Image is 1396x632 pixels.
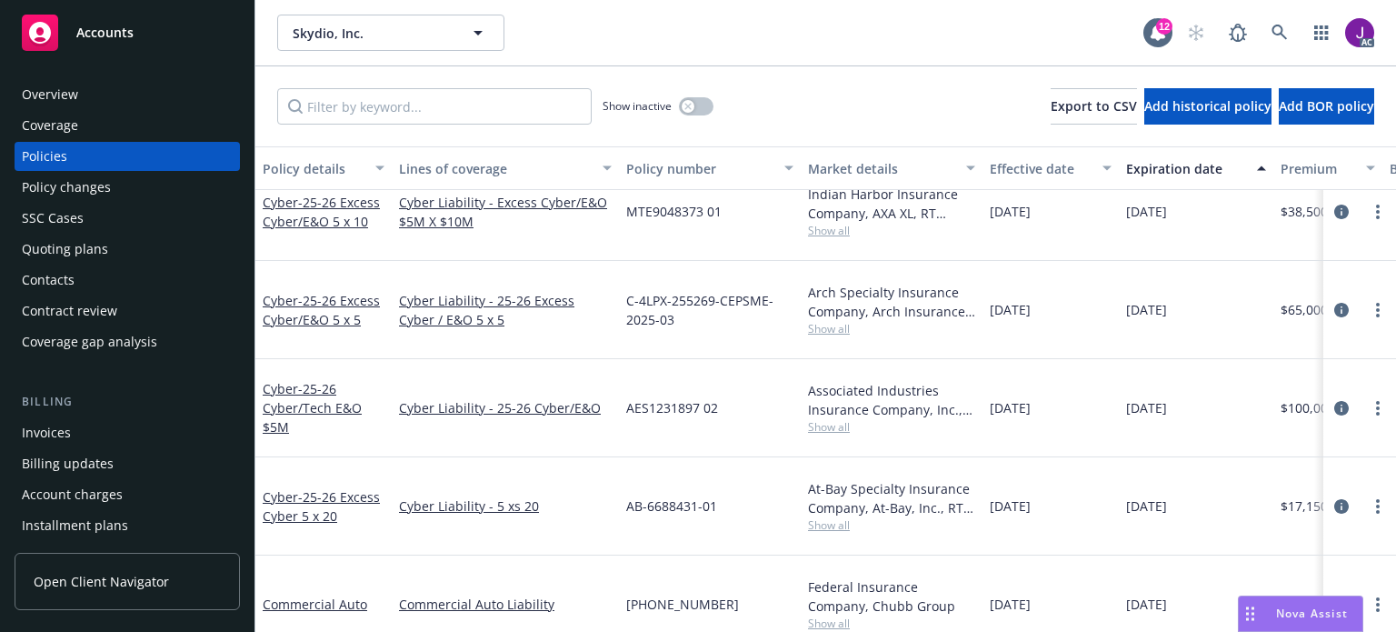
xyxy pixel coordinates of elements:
[1331,594,1352,616] a: circleInformation
[22,235,108,264] div: Quoting plans
[801,146,982,190] button: Market details
[34,572,169,591] span: Open Client Navigator
[626,291,793,329] span: C-4LPX-255269-CEPSME-2025-03
[990,159,1092,178] div: Effective date
[15,393,240,411] div: Billing
[1331,299,1352,321] a: circleInformation
[263,380,362,436] a: Cyber
[1331,201,1352,223] a: circleInformation
[277,88,592,125] input: Filter by keyword...
[808,616,975,631] span: Show all
[22,418,71,447] div: Invoices
[255,146,392,190] button: Policy details
[808,381,975,419] div: Associated Industries Insurance Company, Inc., AmTrust Financial Services, RT Specialty Insurance...
[808,419,975,435] span: Show all
[626,497,717,516] span: AB-6688431-01
[263,292,380,328] a: Cyber
[1051,97,1137,115] span: Export to CSV
[1239,597,1261,631] div: Drag to move
[392,146,619,190] button: Lines of coverage
[1281,300,1346,319] span: $65,000.00
[990,497,1031,516] span: [DATE]
[990,398,1031,417] span: [DATE]
[1331,397,1352,419] a: circleInformation
[399,595,612,614] a: Commercial Auto Liability
[15,449,240,478] a: Billing updates
[22,511,128,540] div: Installment plans
[22,327,157,356] div: Coverage gap analysis
[1261,15,1298,51] a: Search
[603,98,672,114] span: Show inactive
[15,266,240,295] a: Contacts
[15,80,240,109] a: Overview
[293,24,450,43] span: Skydio, Inc.
[808,283,975,321] div: Arch Specialty Insurance Company, Arch Insurance Company, RT Specialty Insurance Services, LLC (R...
[22,296,117,326] div: Contract review
[1281,398,1353,417] span: $100,000.00
[22,111,78,140] div: Coverage
[1126,159,1246,178] div: Expiration date
[1279,88,1374,125] button: Add BOR policy
[15,173,240,202] a: Policy changes
[1279,97,1374,115] span: Add BOR policy
[263,488,380,525] span: - 25-26 Excess Cyber 5 x 20
[1273,146,1382,190] button: Premium
[263,488,380,525] a: Cyber
[1178,15,1214,51] a: Start snowing
[808,577,975,616] div: Federal Insurance Company, Chubb Group
[1126,595,1167,614] span: [DATE]
[399,497,612,516] a: Cyber Liability - 5 xs 20
[22,266,75,295] div: Contacts
[263,194,380,230] span: - 25-26 Excess Cyber/E&O 5 x 10
[263,380,362,436] span: - 25-26 Cyber/Tech E&O $5M
[399,291,612,329] a: Cyber Liability - 25-26 Excess Cyber / E&O 5 x 5
[1281,497,1346,516] span: $17,150.00
[399,193,612,231] a: Cyber Liability - Excess Cyber/E&O $5M X $10M
[15,296,240,326] a: Contract review
[22,204,84,233] div: SSC Cases
[1345,18,1374,47] img: photo
[15,418,240,447] a: Invoices
[263,292,380,328] span: - 25-26 Excess Cyber/E&O 5 x 5
[1281,595,1346,614] span: $11,812.52
[15,480,240,509] a: Account charges
[808,223,975,238] span: Show all
[277,15,504,51] button: Skydio, Inc.
[1367,397,1389,419] a: more
[808,479,975,517] div: At-Bay Specialty Insurance Company, At-Bay, Inc., RT Specialty Insurance Services, LLC (RSG Speci...
[982,146,1119,190] button: Effective date
[1281,202,1346,221] span: $38,500.00
[22,142,67,171] div: Policies
[1281,159,1355,178] div: Premium
[15,511,240,540] a: Installment plans
[1144,88,1271,125] button: Add historical policy
[1126,202,1167,221] span: [DATE]
[1126,497,1167,516] span: [DATE]
[1238,596,1363,632] button: Nova Assist
[1156,18,1172,35] div: 12
[808,517,975,533] span: Show all
[1367,594,1389,616] a: more
[808,185,975,223] div: Indian Harbor Insurance Company, AXA XL, RT Specialty Insurance Services, LLC (RSG Specialty, LLC)
[15,111,240,140] a: Coverage
[15,7,240,58] a: Accounts
[1119,146,1273,190] button: Expiration date
[263,596,367,613] a: Commercial Auto
[1126,300,1167,319] span: [DATE]
[990,202,1031,221] span: [DATE]
[1367,496,1389,517] a: more
[619,146,801,190] button: Policy number
[1144,97,1271,115] span: Add historical policy
[1331,496,1352,517] a: circleInformation
[1367,201,1389,223] a: more
[990,595,1031,614] span: [DATE]
[1051,88,1137,125] button: Export to CSV
[15,235,240,264] a: Quoting plans
[263,159,364,178] div: Policy details
[399,398,612,417] a: Cyber Liability - 25-26 Cyber/E&O
[15,327,240,356] a: Coverage gap analysis
[990,300,1031,319] span: [DATE]
[626,159,773,178] div: Policy number
[22,80,78,109] div: Overview
[15,142,240,171] a: Policies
